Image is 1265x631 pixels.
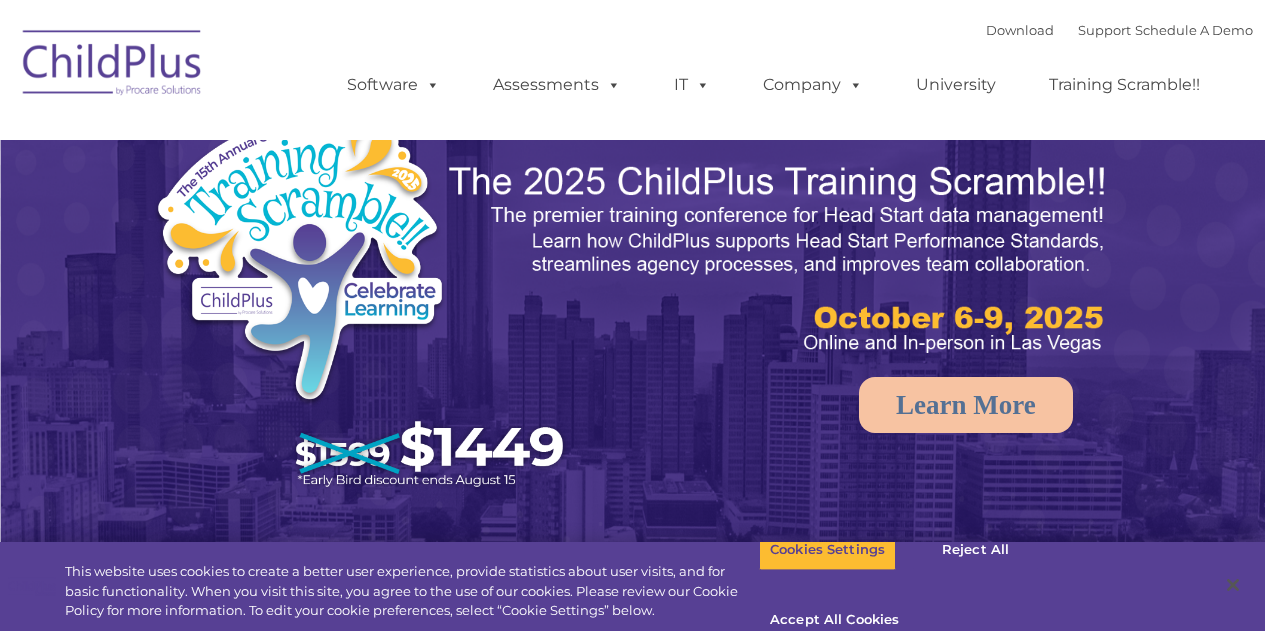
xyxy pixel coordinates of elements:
[759,529,896,571] button: Cookies Settings
[743,65,883,105] a: Company
[896,65,1016,105] a: University
[1078,22,1131,38] a: Support
[913,529,1038,571] button: Reject All
[473,65,641,105] a: Assessments
[986,22,1253,38] font: |
[13,16,213,116] img: ChildPlus by Procare Solutions
[859,377,1073,433] a: Learn More
[1211,563,1255,607] button: Close
[65,562,759,621] div: This website uses cookies to create a better user experience, provide statistics about user visit...
[278,132,339,147] span: Last name
[1135,22,1253,38] a: Schedule A Demo
[327,65,460,105] a: Software
[1029,65,1220,105] a: Training Scramble!!
[654,65,730,105] a: IT
[986,22,1054,38] a: Download
[278,214,363,229] span: Phone number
